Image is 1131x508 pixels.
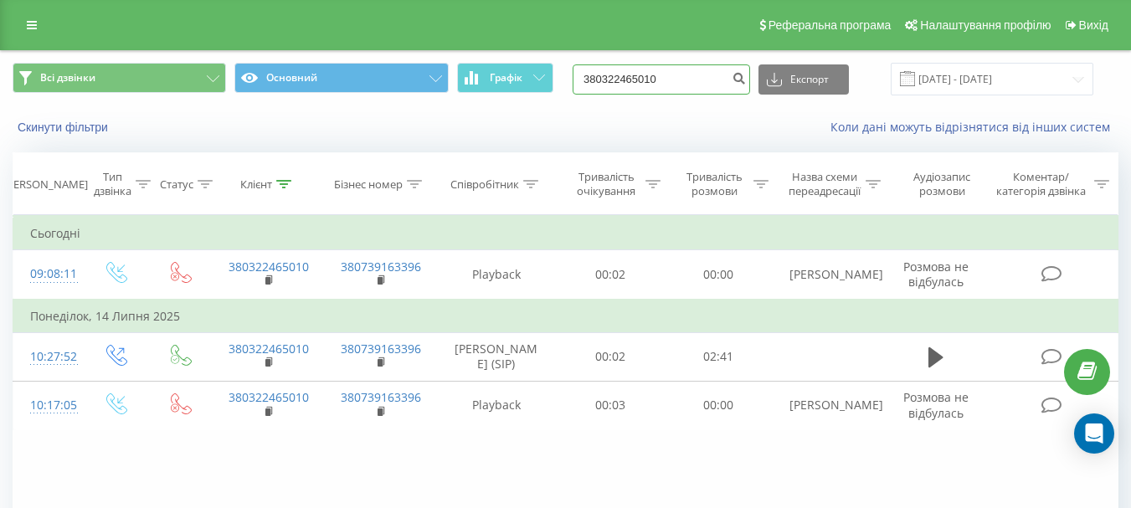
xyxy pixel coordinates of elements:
td: 02:41 [665,332,773,381]
td: Сьогодні [13,217,1118,250]
td: 00:03 [557,381,665,429]
button: Графік [457,63,553,93]
div: [PERSON_NAME] [3,177,88,192]
div: Тривалість очікування [572,170,641,198]
div: Open Intercom Messenger [1074,413,1114,454]
span: Вихід [1079,18,1108,32]
div: 10:27:52 [30,341,65,373]
span: Налаштування профілю [920,18,1051,32]
button: Скинути фільтри [13,120,116,135]
div: Тривалість розмови [680,170,749,198]
div: 09:08:11 [30,258,65,290]
button: Експорт [758,64,849,95]
button: Всі дзвінки [13,63,226,93]
span: Розмова не відбулась [903,259,969,290]
span: Всі дзвінки [40,71,95,85]
td: [PERSON_NAME] (SIP) [436,332,557,381]
input: Пошук за номером [573,64,750,95]
td: 00:00 [665,250,773,300]
td: Понеділок, 14 Липня 2025 [13,300,1118,333]
div: Співробітник [450,177,519,192]
div: Статус [160,177,193,192]
div: Коментар/категорія дзвінка [992,170,1090,198]
td: [PERSON_NAME] [773,381,885,429]
a: 380322465010 [229,341,309,357]
div: Назва схеми переадресації [788,170,861,198]
td: 00:00 [665,381,773,429]
div: Тип дзвінка [94,170,131,198]
div: 10:17:05 [30,389,65,422]
span: Графік [490,72,522,84]
a: 380322465010 [229,259,309,275]
div: Клієнт [240,177,272,192]
td: 00:02 [557,332,665,381]
button: Основний [234,63,448,93]
span: Реферальна програма [769,18,892,32]
td: 00:02 [557,250,665,300]
a: Коли дані можуть відрізнятися вiд інших систем [830,119,1118,135]
td: [PERSON_NAME] [773,250,885,300]
a: 380322465010 [229,389,309,405]
span: Розмова не відбулась [903,389,969,420]
a: 380739163396 [341,341,421,357]
div: Бізнес номер [334,177,403,192]
a: 380739163396 [341,389,421,405]
a: 380739163396 [341,259,421,275]
td: Playback [436,250,557,300]
div: Аудіозапис розмови [900,170,984,198]
td: Playback [436,381,557,429]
